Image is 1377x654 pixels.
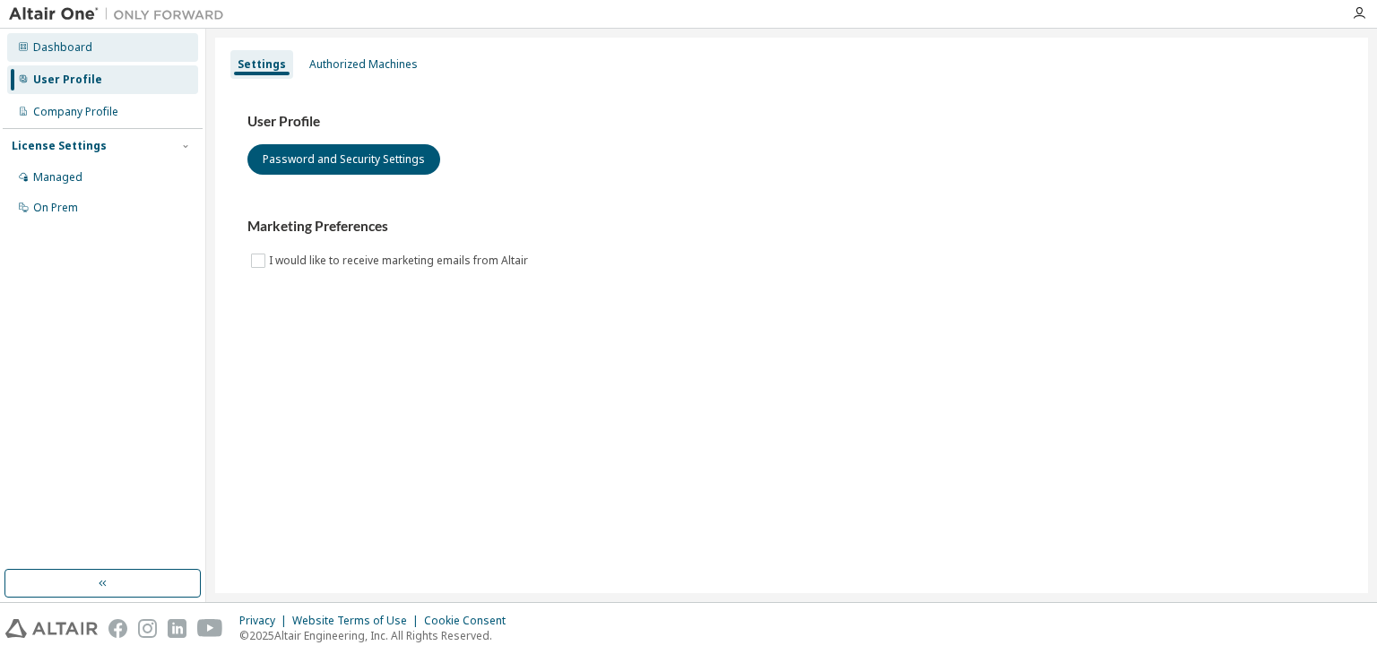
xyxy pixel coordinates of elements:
[247,218,1336,236] h3: Marketing Preferences
[5,619,98,638] img: altair_logo.svg
[9,5,233,23] img: Altair One
[138,619,157,638] img: instagram.svg
[108,619,127,638] img: facebook.svg
[239,628,516,643] p: © 2025 Altair Engineering, Inc. All Rights Reserved.
[292,614,424,628] div: Website Terms of Use
[309,57,418,72] div: Authorized Machines
[239,614,292,628] div: Privacy
[269,250,532,271] label: I would like to receive marketing emails from Altair
[33,201,78,215] div: On Prem
[197,619,223,638] img: youtube.svg
[168,619,186,638] img: linkedin.svg
[33,105,118,119] div: Company Profile
[33,40,92,55] div: Dashboard
[424,614,516,628] div: Cookie Consent
[238,57,286,72] div: Settings
[33,170,82,185] div: Managed
[247,144,440,175] button: Password and Security Settings
[247,113,1336,131] h3: User Profile
[33,73,102,87] div: User Profile
[12,139,107,153] div: License Settings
